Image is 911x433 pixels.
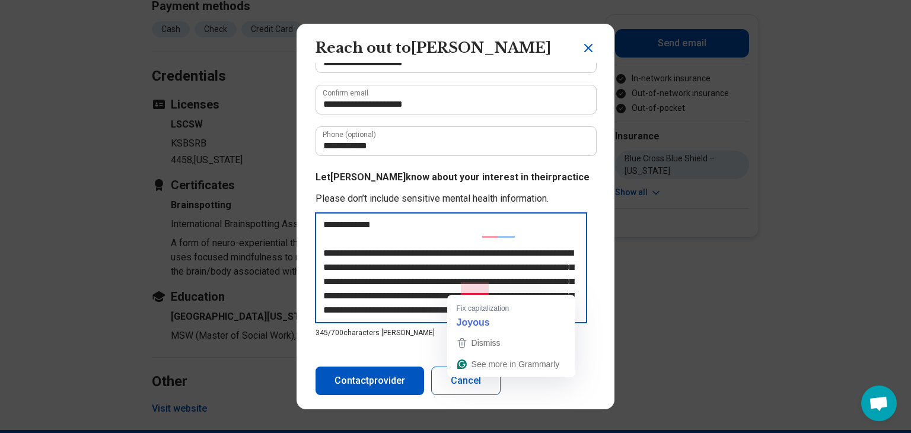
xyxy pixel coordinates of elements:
[316,39,551,56] span: Reach out to [PERSON_NAME]
[316,170,595,184] p: Let [PERSON_NAME] know about your interest in their practice
[323,90,368,97] label: Confirm email
[431,367,501,395] button: Cancel
[316,367,424,395] button: Contactprovider
[316,327,595,338] p: 345/ 700 characters [PERSON_NAME]
[315,212,587,323] textarea: To enrich screen reader interactions, please activate Accessibility in Grammarly extension settings
[323,131,376,138] label: Phone (optional)
[316,192,595,206] p: Please don’t include sensitive mental health information.
[581,41,595,55] button: Close dialog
